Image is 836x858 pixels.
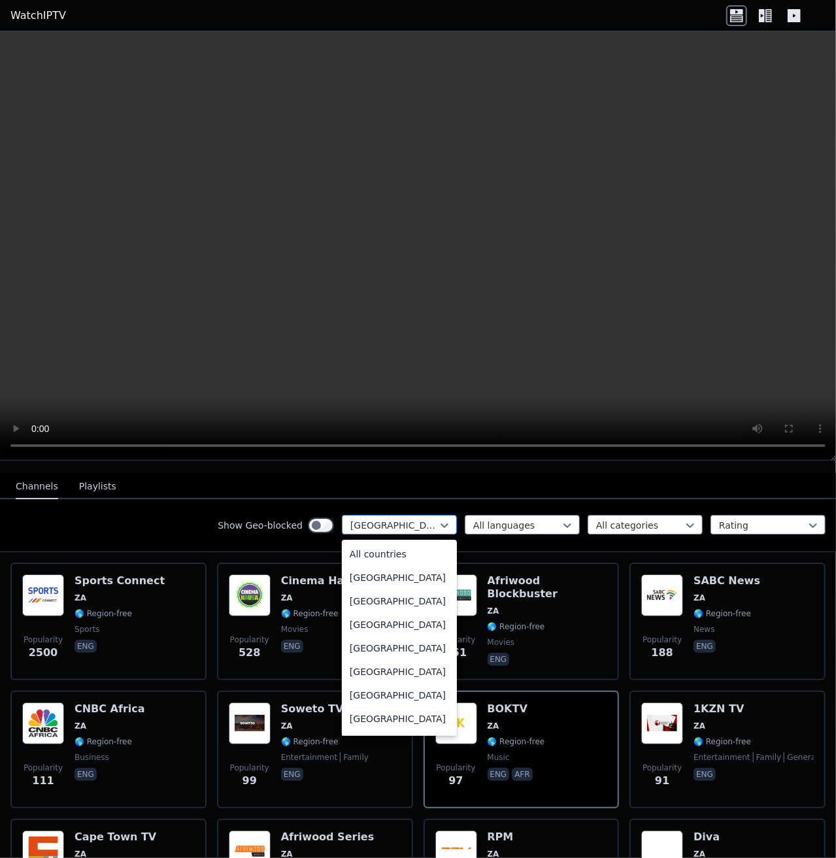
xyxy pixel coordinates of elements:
[488,736,545,747] span: 🌎 Region-free
[652,645,673,661] span: 188
[281,574,365,587] h6: Cinema Hausa
[694,702,814,716] h6: 1KZN TV
[448,773,463,789] span: 97
[694,736,751,747] span: 🌎 Region-free
[229,702,271,744] img: Soweto TV
[10,8,66,24] a: WatchIPTV
[75,624,99,635] span: sports
[230,763,269,773] span: Popularity
[281,752,338,763] span: entertainment
[75,702,145,716] h6: CNBC Africa
[75,721,86,731] span: ZA
[29,645,58,661] span: 2500
[512,768,532,781] p: afr
[24,635,63,645] span: Popularity
[694,752,750,763] span: entertainment
[24,763,63,773] span: Popularity
[488,702,545,716] h6: BOKTV
[694,721,705,731] span: ZA
[342,589,457,613] div: [GEOGRAPHIC_DATA]
[75,752,109,763] span: business
[281,640,303,653] p: eng
[230,635,269,645] span: Popularity
[229,574,271,616] img: Cinema Hausa
[22,702,64,744] img: CNBC Africa
[342,660,457,684] div: [GEOGRAPHIC_DATA]
[22,574,64,616] img: Sports Connect
[694,593,705,603] span: ZA
[32,773,54,789] span: 111
[342,731,457,754] div: Aruba
[488,574,608,601] h6: Afriwood Blockbuster
[79,474,116,499] button: Playlists
[488,621,545,632] span: 🌎 Region-free
[342,613,457,636] div: [GEOGRAPHIC_DATA]
[436,763,475,773] span: Popularity
[342,636,457,660] div: [GEOGRAPHIC_DATA]
[641,702,683,744] img: 1KZN TV
[75,768,97,781] p: eng
[218,519,303,532] label: Show Geo-blocked
[75,608,132,619] span: 🌎 Region-free
[75,831,156,844] h6: Cape Town TV
[488,752,510,763] span: music
[694,608,751,619] span: 🌎 Region-free
[281,831,375,844] h6: Afriwood Series
[643,635,682,645] span: Popularity
[281,608,339,619] span: 🌎 Region-free
[342,542,457,566] div: All countries
[488,831,545,844] h6: RPM
[239,645,260,661] span: 528
[281,624,309,635] span: movies
[784,752,818,763] span: general
[655,773,669,789] span: 91
[694,831,751,844] h6: Diva
[75,640,97,653] p: eng
[281,768,303,781] p: eng
[488,721,499,731] span: ZA
[694,624,714,635] span: news
[342,684,457,707] div: [GEOGRAPHIC_DATA]
[643,763,682,773] span: Popularity
[281,721,293,731] span: ZA
[342,707,457,731] div: [GEOGRAPHIC_DATA]
[281,593,293,603] span: ZA
[488,768,510,781] p: eng
[242,773,257,789] span: 99
[281,702,369,716] h6: Soweto TV
[281,736,339,747] span: 🌎 Region-free
[694,574,760,587] h6: SABC News
[16,474,58,499] button: Channels
[75,574,165,587] h6: Sports Connect
[694,768,716,781] p: eng
[488,606,499,616] span: ZA
[488,653,510,666] p: eng
[75,736,132,747] span: 🌎 Region-free
[694,640,716,653] p: eng
[753,752,782,763] span: family
[340,752,369,763] span: family
[342,566,457,589] div: [GEOGRAPHIC_DATA]
[488,637,515,648] span: movies
[641,574,683,616] img: SABC News
[75,593,86,603] span: ZA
